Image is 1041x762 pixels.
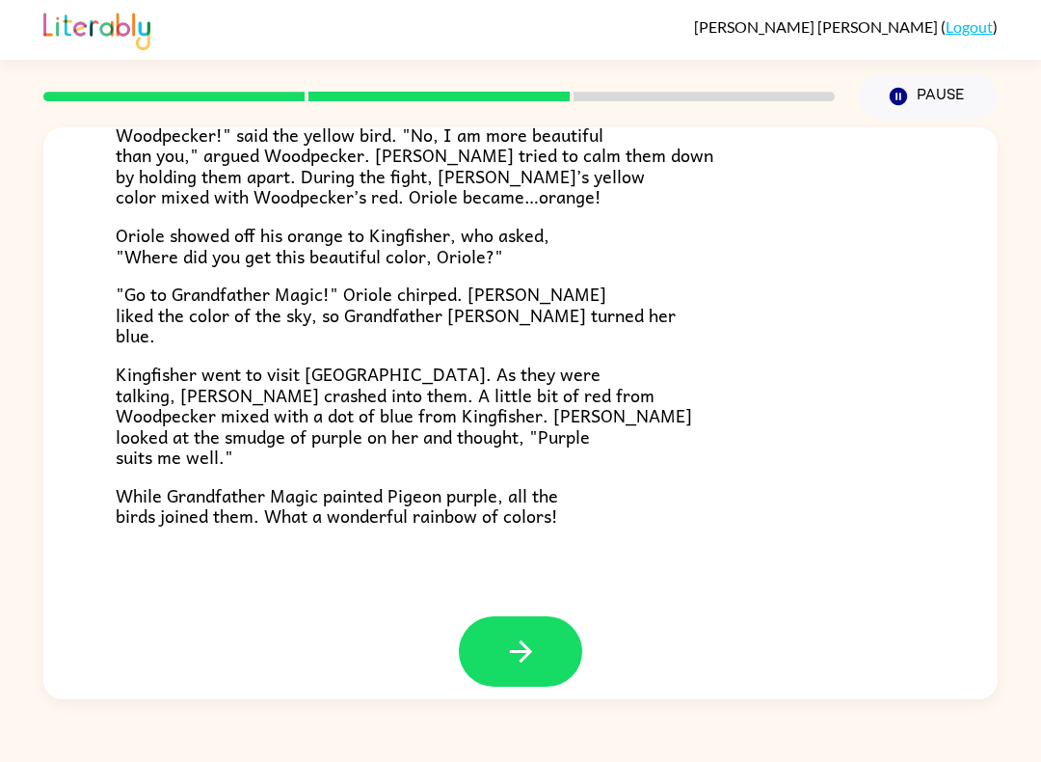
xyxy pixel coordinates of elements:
img: Literably [43,8,150,50]
span: While Grandfather Magic painted Pigeon purple, all the birds joined them. What a wonderful rainbo... [116,481,558,531]
a: Logout [946,17,993,36]
button: Pause [858,74,998,119]
div: ( ) [694,17,998,36]
span: "Go to Grandfather Magic!" Oriole chirped. [PERSON_NAME] liked the color of the sky, so Grandfath... [116,280,676,349]
span: [PERSON_NAME] [PERSON_NAME] [694,17,941,36]
span: Oriole showed off his orange to Kingfisher, who asked, "Where did you get this beautiful color, O... [116,221,549,270]
span: Kingfisher went to visit [GEOGRAPHIC_DATA]. As they were talking, [PERSON_NAME] crashed into them... [116,360,692,471]
span: Canary went to [GEOGRAPHIC_DATA]. "Look how beautiful I am, Woodpecker!" said the yellow bird. "N... [116,99,713,210]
